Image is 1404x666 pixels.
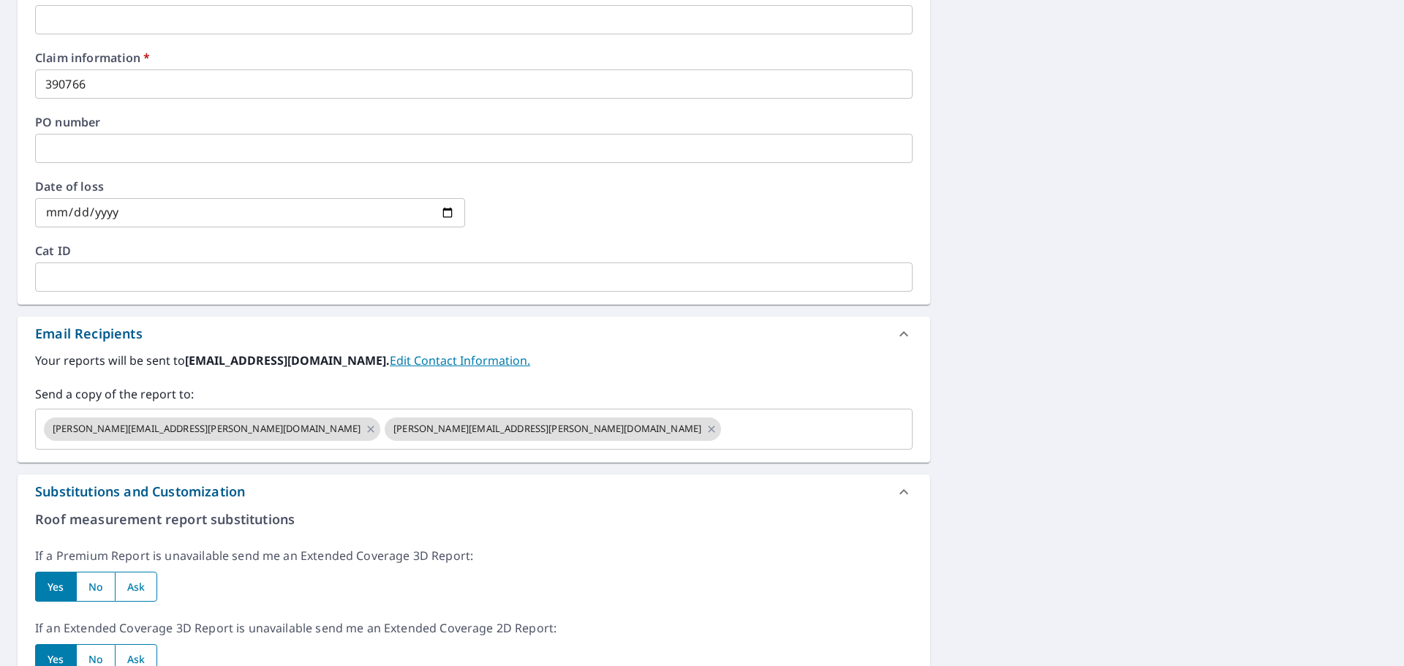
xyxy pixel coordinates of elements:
[185,352,390,368] b: [EMAIL_ADDRESS][DOMAIN_NAME].
[18,317,930,352] div: Email Recipients
[35,352,913,369] label: Your reports will be sent to
[18,474,930,510] div: Substitutions and Customization
[35,619,913,637] p: If an Extended Coverage 3D Report is unavailable send me an Extended Coverage 2D Report:
[35,116,913,128] label: PO number
[35,324,143,344] div: Email Recipients
[44,422,369,436] span: [PERSON_NAME][EMAIL_ADDRESS][PERSON_NAME][DOMAIN_NAME]
[35,385,913,403] label: Send a copy of the report to:
[35,181,465,192] label: Date of loss
[35,482,245,502] div: Substitutions and Customization
[44,417,380,441] div: [PERSON_NAME][EMAIL_ADDRESS][PERSON_NAME][DOMAIN_NAME]
[35,510,913,529] p: Roof measurement report substitutions
[385,422,710,436] span: [PERSON_NAME][EMAIL_ADDRESS][PERSON_NAME][DOMAIN_NAME]
[35,245,913,257] label: Cat ID
[35,547,913,564] p: If a Premium Report is unavailable send me an Extended Coverage 3D Report:
[390,352,530,368] a: EditContactInfo
[385,417,721,441] div: [PERSON_NAME][EMAIL_ADDRESS][PERSON_NAME][DOMAIN_NAME]
[35,52,913,64] label: Claim information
